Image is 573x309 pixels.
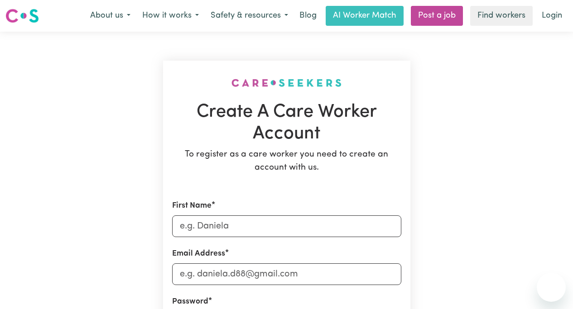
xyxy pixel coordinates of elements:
button: Safety & resources [205,6,294,25]
a: Login [536,6,568,26]
a: Find workers [470,6,533,26]
a: Post a job [411,6,463,26]
img: Careseekers logo [5,8,39,24]
a: AI Worker Match [326,6,404,26]
label: Password [172,296,208,308]
button: About us [84,6,136,25]
input: e.g. daniela.d88@gmail.com [172,263,401,285]
h1: Create A Care Worker Account [172,101,401,145]
label: First Name [172,200,212,212]
input: e.g. Daniela [172,215,401,237]
iframe: Button to launch messaging window [537,273,566,302]
a: Blog [294,6,322,26]
label: Email Address [172,248,225,260]
a: Careseekers logo [5,5,39,26]
p: To register as a care worker you need to create an account with us. [172,148,401,175]
button: How it works [136,6,205,25]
